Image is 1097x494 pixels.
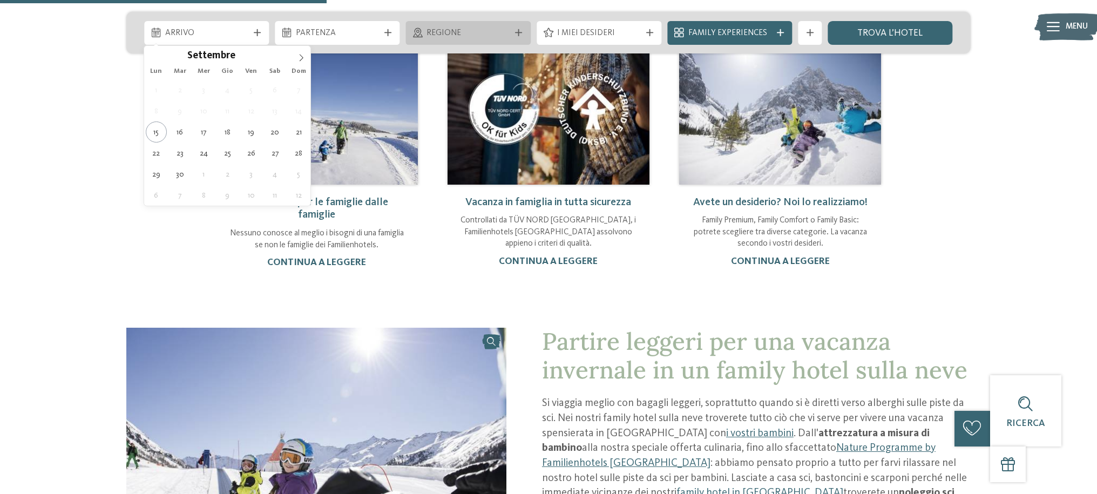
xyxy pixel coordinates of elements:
[217,79,238,100] span: Settembre 4, 2025
[170,143,191,164] span: Settembre 23, 2025
[679,33,881,185] img: Hotel sulle piste da sci per bambini: divertimento senza confini
[288,143,309,164] span: Settembre 28, 2025
[499,257,598,266] a: continua a leggere
[170,164,191,185] span: Settembre 30, 2025
[465,197,631,208] a: Vacanza in famiglia in tutta sicurezza
[241,79,262,100] span: Settembre 5, 2025
[217,100,238,121] span: Settembre 11, 2025
[265,121,286,143] span: Settembre 20, 2025
[288,79,309,100] span: Settembre 7, 2025
[228,228,406,251] p: Nessuno conosce al meglio i bisogni di una famiglia se non le famiglie dei Familienhotels.
[241,143,262,164] span: Settembre 26, 2025
[288,100,309,121] span: Settembre 14, 2025
[241,185,262,206] span: Ottobre 10, 2025
[192,68,215,75] span: Mer
[217,121,238,143] span: Settembre 18, 2025
[217,164,238,185] span: Ottobre 2, 2025
[215,68,239,75] span: Gio
[267,258,366,267] a: continua a leggere
[426,28,510,39] span: Regione
[688,28,771,39] span: Family Experiences
[187,51,235,62] span: Settembre
[265,79,286,100] span: Settembre 6, 2025
[296,28,379,39] span: Partenza
[459,215,638,250] p: Controllati da TÜV NORD [GEOGRAPHIC_DATA], i Familienhotels [GEOGRAPHIC_DATA] assolvono appieno i...
[146,121,167,143] span: Settembre 15, 2025
[146,185,167,206] span: Ottobre 6, 2025
[193,121,214,143] span: Settembre 17, 2025
[265,100,286,121] span: Settembre 13, 2025
[193,164,214,185] span: Ottobre 1, 2025
[288,185,309,206] span: Ottobre 12, 2025
[448,33,649,185] img: Hotel sulle piste da sci per bambini: divertimento senza confini
[1006,419,1045,428] span: Ricerca
[557,28,640,39] span: I miei desideri
[216,33,418,185] img: Hotel sulle piste da sci per bambini: divertimento senza confini
[217,143,238,164] span: Settembre 25, 2025
[165,28,248,39] span: Arrivo
[241,121,262,143] span: Settembre 19, 2025
[241,164,262,185] span: Ottobre 3, 2025
[288,164,309,185] span: Ottobre 5, 2025
[287,68,310,75] span: Dom
[193,185,214,206] span: Ottobre 8, 2025
[239,68,263,75] span: Ven
[235,50,271,61] input: Year
[265,185,286,206] span: Ottobre 11, 2025
[193,79,214,100] span: Settembre 3, 2025
[193,100,214,121] span: Settembre 10, 2025
[168,68,192,75] span: Mar
[170,121,191,143] span: Settembre 16, 2025
[241,100,262,121] span: Settembre 12, 2025
[828,21,952,45] a: trova l’hotel
[146,143,167,164] span: Settembre 22, 2025
[731,257,830,266] a: continua a leggere
[265,164,286,185] span: Ottobre 4, 2025
[144,68,168,75] span: Lun
[146,79,167,100] span: Settembre 1, 2025
[193,143,214,164] span: Settembre 24, 2025
[263,68,287,75] span: Sab
[726,428,794,439] a: i vostri bambini
[170,79,191,100] span: Settembre 2, 2025
[170,185,191,206] span: Ottobre 7, 2025
[265,143,286,164] span: Settembre 27, 2025
[542,326,967,385] span: Partire leggeri per una vacanza invernale in un family hotel sulla neve
[693,197,868,208] a: Avete un desiderio? Noi lo realizziamo!
[691,215,869,250] p: Family Premium, Family Comfort o Family Basic: potrete scegliere tra diverse categorie. La vacanz...
[170,100,191,121] span: Settembre 9, 2025
[217,185,238,206] span: Ottobre 9, 2025
[288,121,309,143] span: Settembre 21, 2025
[146,100,167,121] span: Settembre 8, 2025
[146,164,167,185] span: Settembre 29, 2025
[246,197,388,221] a: La vacanza per le famiglie dalle famiglie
